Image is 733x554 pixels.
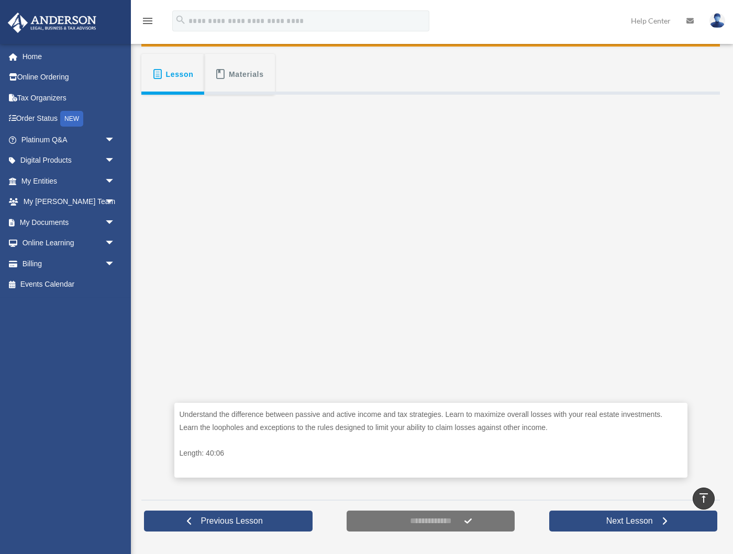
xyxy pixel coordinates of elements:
div: NEW [60,111,83,127]
a: Next Lesson [549,511,718,532]
span: arrow_drop_down [105,171,126,192]
span: Next Lesson [598,516,661,526]
iframe: Tax Losses with Rental Properties [174,109,687,398]
span: arrow_drop_down [105,212,126,233]
i: menu [141,15,154,27]
a: Platinum Q&Aarrow_drop_down [7,129,131,150]
a: Previous Lesson [144,511,313,532]
span: arrow_drop_down [105,253,126,275]
a: My Entitiesarrow_drop_down [7,171,131,191]
a: vertical_align_top [693,488,715,510]
i: vertical_align_top [697,492,710,504]
a: Events Calendar [7,274,131,295]
a: Digital Productsarrow_drop_down [7,150,131,171]
img: User Pic [709,13,725,28]
span: Lesson [166,65,194,84]
i: search [175,14,186,26]
a: Order StatusNEW [7,108,131,130]
a: My Documentsarrow_drop_down [7,212,131,233]
span: arrow_drop_down [105,191,126,213]
a: My [PERSON_NAME] Teamarrow_drop_down [7,191,131,212]
p: Understand the difference between passive and active income and tax strategies. Learn to maximize... [180,408,682,434]
span: Materials [229,65,264,84]
a: Tax Organizers [7,87,131,108]
a: Billingarrow_drop_down [7,253,131,274]
a: menu [141,18,154,27]
a: Home [7,46,131,67]
a: Online Learningarrow_drop_down [7,233,131,254]
span: Previous Lesson [193,516,271,526]
a: Online Ordering [7,67,131,88]
span: arrow_drop_down [105,150,126,172]
p: Length: 40:06 [180,447,682,460]
span: arrow_drop_down [105,233,126,254]
span: arrow_drop_down [105,129,126,151]
img: Anderson Advisors Platinum Portal [5,13,99,33]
